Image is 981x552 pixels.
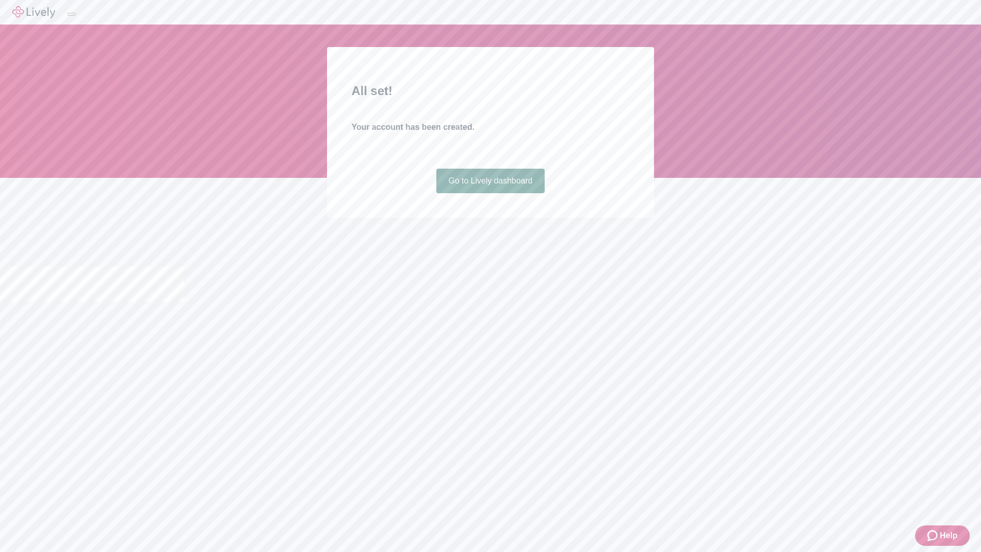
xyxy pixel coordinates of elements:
[352,82,629,100] h2: All set!
[940,530,957,542] span: Help
[927,530,940,542] svg: Zendesk support icon
[67,13,76,16] button: Log out
[12,6,55,18] img: Lively
[436,169,545,193] a: Go to Lively dashboard
[352,121,629,133] h4: Your account has been created.
[915,525,970,546] button: Zendesk support iconHelp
